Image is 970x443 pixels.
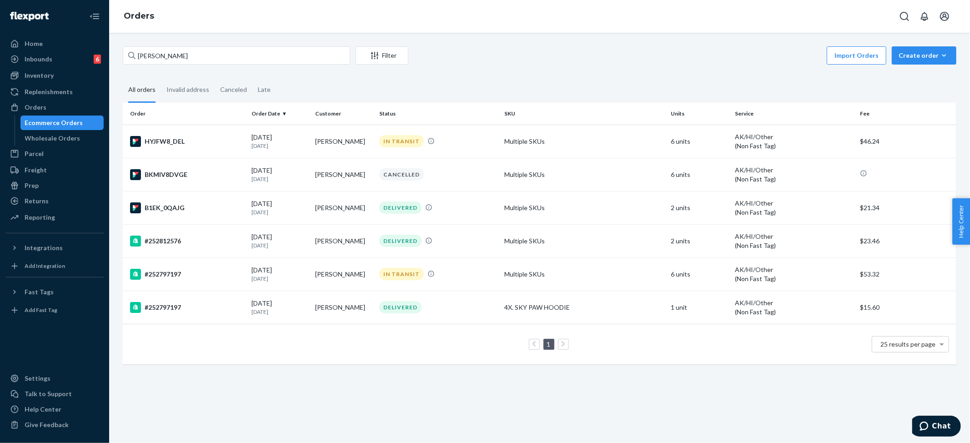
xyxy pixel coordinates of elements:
[251,242,308,249] p: [DATE]
[501,224,668,257] td: Multiple SKUs
[5,210,104,225] a: Reporting
[735,241,853,250] div: (Non Fast Tag)
[735,208,853,217] div: (Non Fast Tag)
[501,158,668,191] td: Multiple SKUs
[735,298,853,307] p: AK/HI/Other
[25,306,57,314] div: Add Fast Tag
[668,125,732,158] td: 6 units
[166,78,209,101] div: Invalid address
[5,259,104,273] a: Add Integration
[5,371,104,386] a: Settings
[123,103,248,125] th: Order
[5,178,104,193] a: Prep
[251,308,308,316] p: [DATE]
[501,103,668,125] th: SKU
[312,224,376,257] td: [PERSON_NAME]
[25,118,83,127] div: Ecommerce Orders
[501,257,668,291] td: Multiple SKUs
[251,266,308,282] div: [DATE]
[379,168,424,181] div: CANCELLED
[25,181,39,190] div: Prep
[735,232,853,241] p: AK/HI/Other
[130,169,244,180] div: BKMIV8DVGE
[10,12,49,21] img: Flexport logo
[504,303,664,312] div: 4X. SKY PAW HOODIE
[248,103,312,125] th: Order Date
[20,131,104,146] a: Wholesale Orders
[94,55,101,64] div: 6
[130,269,244,280] div: #252797197
[5,194,104,208] a: Returns
[379,201,422,214] div: DELIVERED
[379,301,422,313] div: DELIVERED
[735,175,853,184] div: (Non Fast Tag)
[123,46,350,65] input: Search orders
[379,235,422,247] div: DELIVERED
[5,52,104,66] a: Inbounds6
[128,78,156,103] div: All orders
[130,302,244,313] div: #252797197
[912,416,961,438] iframe: Opens a widget where you can chat to one of our agents
[915,7,934,25] button: Open notifications
[668,257,732,291] td: 6 units
[251,275,308,282] p: [DATE]
[735,141,853,151] div: (Non Fast Tag)
[856,257,956,291] td: $53.32
[952,198,970,245] button: Help Center
[20,116,104,130] a: Ecommerce Orders
[251,166,308,183] div: [DATE]
[25,149,44,158] div: Parcel
[735,307,853,317] div: (Non Fast Tag)
[25,213,55,222] div: Reporting
[899,51,950,60] div: Create order
[895,7,914,25] button: Open Search Box
[25,166,47,175] div: Freight
[881,340,936,348] span: 25 results per page
[251,299,308,316] div: [DATE]
[251,142,308,150] p: [DATE]
[5,146,104,161] a: Parcel
[501,125,668,158] td: Multiple SKUs
[251,199,308,216] div: [DATE]
[735,166,853,175] p: AK/HI/Other
[892,46,956,65] button: Create order
[315,110,372,117] div: Customer
[25,196,49,206] div: Returns
[25,287,54,297] div: Fast Tags
[25,103,46,112] div: Orders
[356,46,408,65] button: Filter
[5,241,104,255] button: Integrations
[5,402,104,417] a: Help Center
[25,87,73,96] div: Replenishments
[5,85,104,99] a: Replenishments
[220,78,247,101] div: Canceled
[827,46,886,65] button: Import Orders
[5,100,104,115] a: Orders
[356,51,408,60] div: Filter
[735,274,853,283] div: (Non Fast Tag)
[5,303,104,317] a: Add Fast Tag
[5,163,104,177] a: Freight
[668,191,732,224] td: 2 units
[130,136,244,147] div: HYJFW8_DEL
[5,387,104,401] button: Talk to Support
[251,133,308,150] div: [DATE]
[735,132,853,141] p: AK/HI/Other
[376,103,501,125] th: Status
[856,103,956,125] th: Fee
[25,374,50,383] div: Settings
[25,262,65,270] div: Add Integration
[116,3,161,30] ol: breadcrumbs
[5,68,104,83] a: Inventory
[25,71,54,80] div: Inventory
[856,291,956,324] td: $15.60
[124,11,154,21] a: Orders
[668,291,732,324] td: 1 unit
[668,158,732,191] td: 6 units
[5,36,104,51] a: Home
[251,175,308,183] p: [DATE]
[251,232,308,249] div: [DATE]
[501,191,668,224] td: Multiple SKUs
[856,191,956,224] td: $21.34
